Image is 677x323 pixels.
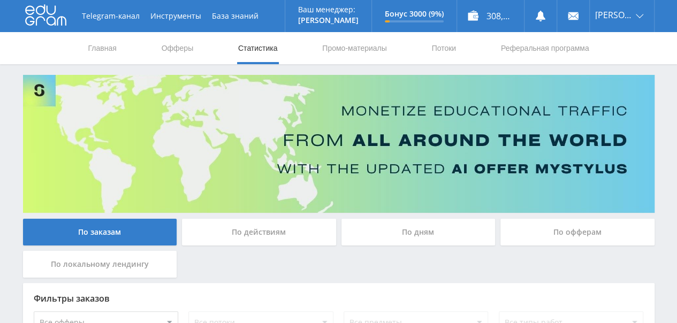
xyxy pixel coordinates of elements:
p: Ваш менеджер: [298,5,359,14]
div: По дням [341,219,496,245]
p: [PERSON_NAME] [298,16,359,25]
div: По локальному лендингу [23,251,177,278]
a: Главная [87,32,118,64]
a: Статистика [237,32,279,64]
a: Промо-материалы [321,32,387,64]
div: По заказам [23,219,177,245]
span: [PERSON_NAME] [595,11,633,19]
a: Офферы [161,32,195,64]
p: Бонус 3000 (9%) [385,10,444,18]
div: По офферам [500,219,655,245]
a: Потоки [430,32,457,64]
div: Фильтры заказов [34,294,644,303]
a: Реферальная программа [500,32,590,64]
img: Banner [23,75,655,213]
div: По действиям [182,219,336,245]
